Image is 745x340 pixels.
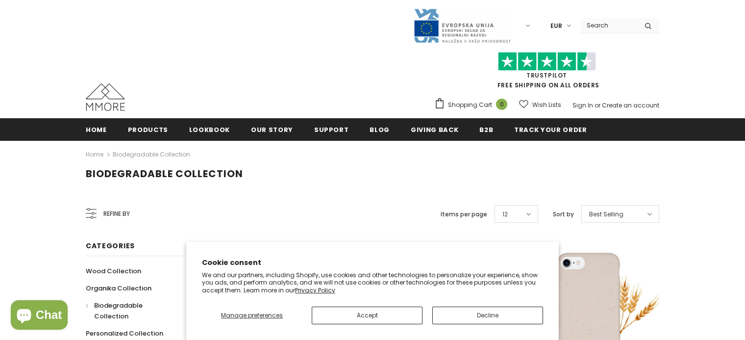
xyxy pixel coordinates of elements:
span: FREE SHIPPING ON ALL ORDERS [434,56,659,89]
span: B2B [479,125,493,134]
button: Decline [432,307,543,324]
a: Giving back [411,118,458,140]
button: Manage preferences [202,307,302,324]
a: Wish Lists [519,96,561,113]
h2: Cookie consent [202,258,543,268]
a: Organika Collection [86,280,151,297]
span: Giving back [411,125,458,134]
label: Sort by [553,209,574,219]
span: Refine by [103,209,130,219]
span: Track your order [514,125,587,134]
inbox-online-store-chat: Shopify online store chat [8,300,71,332]
span: Wish Lists [532,100,561,110]
span: 12 [502,209,508,219]
span: Home [86,125,107,134]
a: Javni Razpis [413,21,511,29]
a: Create an account [602,101,659,109]
img: MMORE Cases [86,83,125,111]
a: Sign In [572,101,593,109]
a: Home [86,149,103,160]
span: 0 [496,99,507,110]
a: Biodegradable Collection [113,150,190,158]
span: Blog [370,125,390,134]
p: We and our partners, including Shopify, use cookies and other technologies to personalize your ex... [202,271,543,294]
span: Lookbook [189,125,230,134]
span: Our Story [251,125,293,134]
a: Lookbook [189,118,230,140]
span: Organika Collection [86,284,151,293]
a: Track your order [514,118,587,140]
span: EUR [550,21,562,31]
a: B2B [479,118,493,140]
a: Blog [370,118,390,140]
img: Javni Razpis [413,8,511,44]
span: Products [128,125,168,134]
a: Biodegradable Collection [86,297,178,325]
a: Wood Collection [86,262,141,280]
span: Categories [86,241,135,251]
input: Search Site [581,18,637,32]
a: support [314,118,349,140]
img: Trust Pilot Stars [498,52,596,71]
a: Products [128,118,168,140]
a: Our Story [251,118,293,140]
a: Home [86,118,107,140]
a: Trustpilot [526,71,567,79]
button: Accept [312,307,422,324]
span: Manage preferences [221,311,283,319]
span: Shopping Cart [448,100,492,110]
span: Wood Collection [86,266,141,276]
span: or [595,101,600,109]
span: Biodegradable Collection [86,167,243,181]
span: Personalized Collection [86,329,163,338]
a: Privacy Policy [295,286,335,294]
span: Best Selling [589,209,623,219]
label: Items per page [441,209,487,219]
a: Shopping Cart 0 [434,98,512,112]
span: Biodegradable Collection [94,301,143,321]
span: support [314,125,349,134]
